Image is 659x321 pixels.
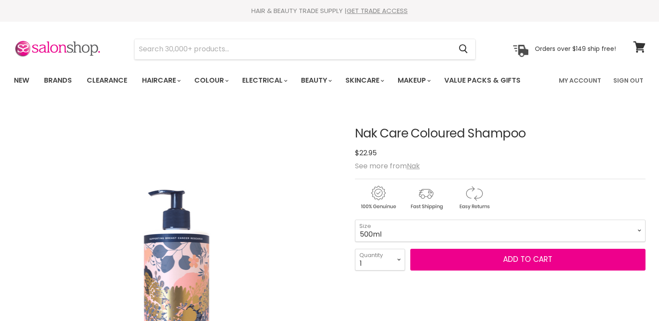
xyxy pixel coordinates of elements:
[339,71,389,90] a: Skincare
[80,71,134,90] a: Clearance
[294,71,337,90] a: Beauty
[236,71,293,90] a: Electrical
[608,71,649,90] a: Sign Out
[3,7,656,15] div: HAIR & BEAUTY TRADE SUPPLY |
[7,68,541,93] ul: Main menu
[554,71,606,90] a: My Account
[188,71,234,90] a: Colour
[407,161,420,171] a: Nak
[403,184,449,211] img: shipping.gif
[391,71,436,90] a: Makeup
[347,6,408,15] a: GET TRADE ACCESS
[503,254,552,264] span: Add to cart
[355,148,377,158] span: $22.95
[135,71,186,90] a: Haircare
[452,39,475,59] button: Search
[37,71,78,90] a: Brands
[3,68,656,93] nav: Main
[355,249,405,271] select: Quantity
[535,45,616,53] p: Orders over $149 ship free!
[355,184,401,211] img: genuine.gif
[7,71,36,90] a: New
[355,161,420,171] span: See more from
[355,127,645,140] h1: Nak Care Coloured Shampoo
[135,39,452,59] input: Search
[438,71,527,90] a: Value Packs & Gifts
[410,249,645,271] button: Add to cart
[451,184,497,211] img: returns.gif
[134,39,476,60] form: Product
